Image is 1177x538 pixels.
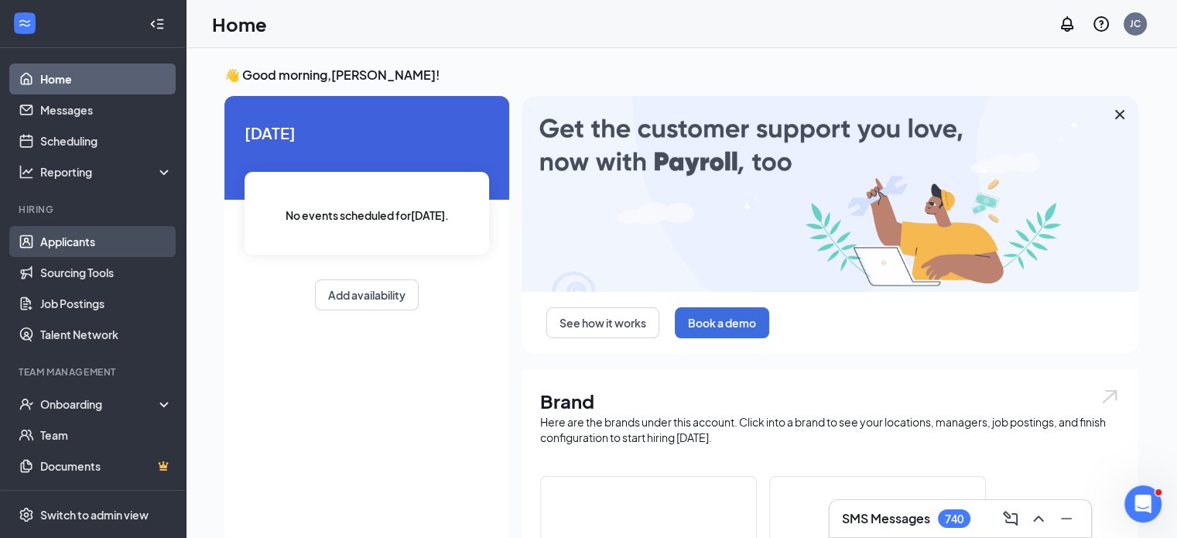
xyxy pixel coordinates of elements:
[1029,509,1048,528] svg: ChevronUp
[40,94,173,125] a: Messages
[19,365,169,379] div: Team Management
[842,510,930,527] h3: SMS Messages
[40,396,159,412] div: Onboarding
[17,15,33,31] svg: WorkstreamLogo
[40,420,173,451] a: Team
[40,288,173,319] a: Job Postings
[212,11,267,37] h1: Home
[40,507,149,523] div: Switch to admin view
[1110,105,1129,124] svg: Cross
[315,279,419,310] button: Add availability
[19,507,34,523] svg: Settings
[945,512,963,526] div: 740
[1130,17,1141,30] div: JC
[1057,509,1076,528] svg: Minimize
[40,125,173,156] a: Scheduling
[40,451,173,481] a: DocumentsCrown
[286,207,449,224] span: No events scheduled for [DATE] .
[19,203,169,216] div: Hiring
[540,414,1120,445] div: Here are the brands under this account. Click into a brand to see your locations, managers, job p...
[40,257,173,288] a: Sourcing Tools
[19,396,34,412] svg: UserCheck
[546,307,659,338] button: See how it works
[540,388,1120,414] h1: Brand
[1124,485,1162,523] iframe: Intercom live chat
[245,121,489,145] span: [DATE]
[19,164,34,180] svg: Analysis
[998,506,1023,531] button: ComposeMessage
[40,319,173,350] a: Talent Network
[40,63,173,94] a: Home
[224,67,1138,84] h3: 👋 Good morning, [PERSON_NAME] !
[40,164,173,180] div: Reporting
[149,16,165,32] svg: Collapse
[1058,15,1076,33] svg: Notifications
[1054,506,1079,531] button: Minimize
[1100,388,1120,406] img: open.6027fd2a22e1237b5b06.svg
[675,307,769,338] button: Book a demo
[1001,509,1020,528] svg: ComposeMessage
[522,96,1138,292] img: payroll-large.gif
[40,481,173,512] a: SurveysCrown
[40,226,173,257] a: Applicants
[1026,506,1051,531] button: ChevronUp
[1092,15,1110,33] svg: QuestionInfo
